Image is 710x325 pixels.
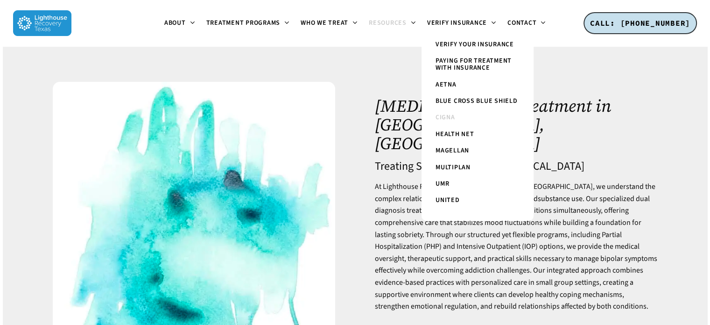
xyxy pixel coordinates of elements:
a: Multiplan [431,159,524,176]
a: Who We Treat [295,20,363,27]
img: Lighthouse Recovery Texas [13,10,71,36]
span: Aetna [436,80,457,89]
span: UMR [436,179,449,188]
span: Contact [507,18,536,28]
p: At Lighthouse Recovery in [GEOGRAPHIC_DATA], [GEOGRAPHIC_DATA], we understand the complex relatio... [375,181,657,324]
span: Who We Treat [301,18,348,28]
a: United [431,192,524,209]
a: Cigna [431,109,524,126]
span: Magellan [436,146,469,155]
a: PHP [426,241,439,252]
a: CALL: [PHONE_NUMBER] [583,12,697,35]
span: CALL: [PHONE_NUMBER] [590,18,690,28]
span: Treatment Programs [206,18,281,28]
span: United [436,195,460,205]
span: Blue Cross Blue Shield [436,96,518,106]
a: Treatment Programs [201,20,295,27]
a: Verify Insurance [422,20,502,27]
span: Health Net [436,130,474,139]
a: UMR [431,176,524,192]
span: Resources [369,18,407,28]
span: Multiplan [436,163,471,172]
span: Paying for Treatment with Insurance [436,56,512,72]
a: About [159,20,201,27]
a: Health Net [431,126,524,143]
a: IOP [524,241,535,252]
a: Verify Your Insurance [431,36,524,53]
a: Contact [502,20,551,27]
a: Aetna [431,77,524,93]
a: substance use [538,194,583,204]
a: Paying for Treatment with Insurance [431,53,524,77]
span: Verify Your Insurance [436,40,514,49]
span: Cigna [436,113,455,122]
a: Magellan [431,143,524,159]
span: Verify Insurance [427,18,487,28]
a: Blue Cross Blue Shield [431,93,524,109]
h1: [MEDICAL_DATA] Treatment in [GEOGRAPHIC_DATA], [GEOGRAPHIC_DATA] [375,97,657,152]
span: About [164,18,186,28]
h4: Treating Substance Use and [MEDICAL_DATA] [375,160,657,173]
a: Resources [363,20,422,27]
